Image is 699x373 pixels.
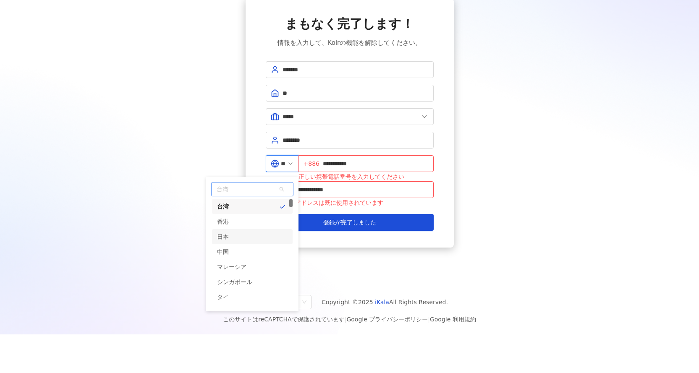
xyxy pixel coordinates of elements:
[212,199,293,214] div: 台湾
[223,314,476,324] span: このサイトはreCAPTCHAで保護されています
[212,274,293,290] div: シンガポール
[217,290,229,305] div: タイ
[217,214,229,229] div: 香港
[266,198,434,207] div: このメールアドレスは既に使用されています
[266,214,434,231] button: 登録が完了しました
[304,159,319,168] span: +886
[217,199,229,214] div: 台湾
[346,316,428,323] a: Google プライバシーポリシー
[322,297,448,307] span: Copyright © 2025 All Rights Reserved.
[217,274,252,290] div: シンガポール
[217,259,246,274] div: マレーシア
[212,229,293,244] div: 日本
[212,259,293,274] div: マレーシア
[217,244,229,259] div: 中国
[298,172,434,181] div: 正しい携帯電話番号を入力してください
[428,316,430,323] span: |
[430,316,476,323] a: Google 利用規約
[323,219,376,226] span: 登録が完了しました
[217,229,229,244] div: 日本
[212,214,293,229] div: 香港
[375,299,389,305] a: iKala
[285,15,414,33] span: まもなく完了します！
[278,38,422,48] span: 情報を入力して、Kolrの機能を解除してください。
[345,316,347,323] span: |
[212,244,293,259] div: 中国
[212,183,293,196] span: 台湾
[212,290,293,305] div: タイ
